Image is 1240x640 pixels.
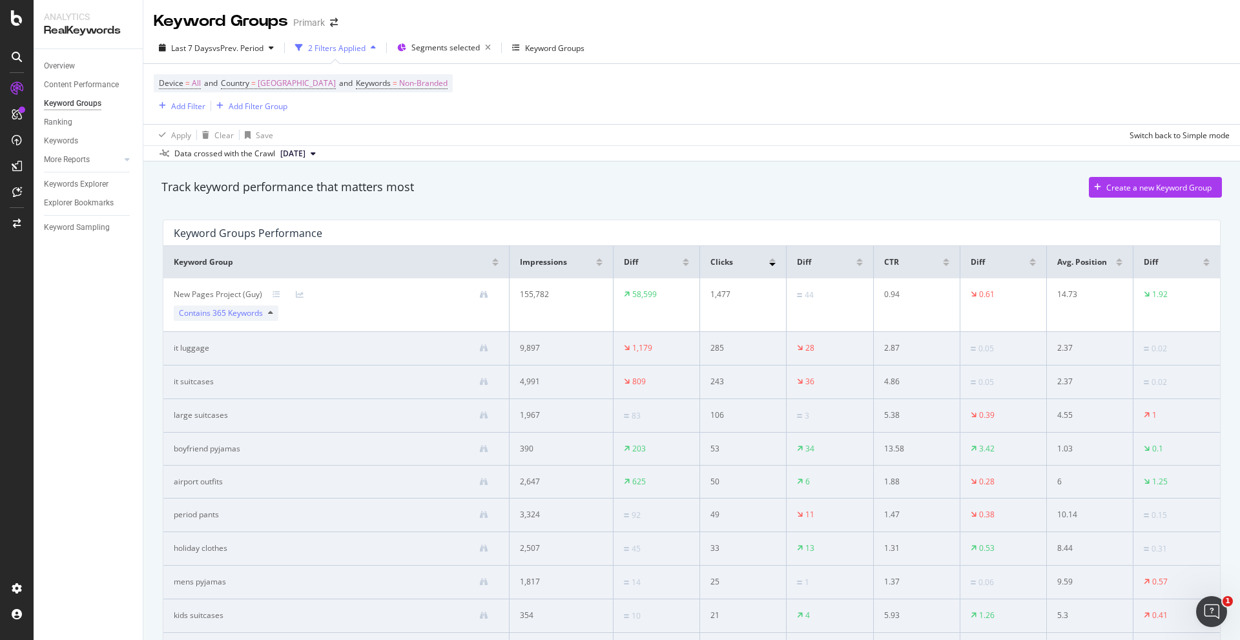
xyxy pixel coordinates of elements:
div: 4.86 [884,376,943,387]
div: large suitcases [174,409,228,421]
div: 1.25 [1152,476,1168,488]
div: 1.26 [979,610,995,621]
span: 1 [1223,596,1233,606]
button: Add Filter [154,98,205,114]
span: and [339,77,353,88]
button: Switch back to Simple mode [1124,125,1230,145]
div: More Reports [44,153,90,167]
div: 4 [805,610,810,621]
img: Equal [797,414,802,418]
div: 33 [710,542,769,554]
button: Segments selected [392,37,496,58]
div: 155,782 [520,289,594,300]
button: Keyword Groups [507,37,590,58]
span: Segments selected [411,42,480,53]
div: 2.87 [884,342,943,354]
div: Clear [214,130,234,141]
span: = [251,77,256,88]
div: 45 [632,543,641,555]
div: 0.38 [979,509,995,521]
div: 3 [805,410,809,422]
div: 0.53 [979,542,995,554]
img: Equal [1144,347,1149,351]
div: 3.42 [979,443,995,455]
div: 21 [710,610,769,621]
span: Keywords [356,77,391,88]
button: Apply [154,125,191,145]
span: Diff [1144,256,1158,268]
a: More Reports [44,153,121,167]
div: 106 [710,409,769,421]
div: period pants [174,509,219,521]
div: airport outfits [174,476,223,488]
img: Equal [624,513,629,517]
div: 11 [805,509,814,521]
div: 14 [632,577,641,588]
div: 285 [710,342,769,354]
div: 1.03 [1057,443,1116,455]
span: Country [221,77,249,88]
div: 1.92 [1152,289,1168,300]
span: = [185,77,190,88]
a: Keyword Groups [44,97,134,110]
div: 0.31 [1152,543,1167,555]
div: 36 [805,376,814,387]
div: 0.15 [1152,510,1167,521]
div: New Pages Project (Guy) [174,289,262,300]
div: 1,477 [710,289,769,300]
div: 1.31 [884,542,943,554]
div: it suitcases [174,376,214,387]
div: 13 [805,542,814,554]
div: 0.94 [884,289,943,300]
a: Keywords [44,134,134,148]
div: 203 [632,443,646,455]
div: 1,179 [632,342,652,354]
div: 0.28 [979,476,995,488]
span: All [192,74,201,92]
div: Ranking [44,116,72,129]
div: Explorer Bookmarks [44,196,114,210]
div: 9.59 [1057,576,1116,588]
div: 13.58 [884,443,943,455]
div: 4.55 [1057,409,1116,421]
div: Keyword Groups [44,97,101,110]
div: 0.61 [979,289,995,300]
div: Primark [293,16,325,29]
div: Overview [44,59,75,73]
span: [GEOGRAPHIC_DATA] [258,74,336,92]
div: Keyword Groups [525,43,584,54]
div: 2,507 [520,542,594,554]
span: Diff [971,256,985,268]
span: Avg. Position [1057,256,1107,268]
div: 243 [710,376,769,387]
div: 625 [632,476,646,488]
div: Create a new Keyword Group [1106,182,1212,193]
img: Equal [971,347,976,351]
div: 0.02 [1152,343,1167,355]
img: Equal [797,581,802,584]
div: Keyword Groups [154,10,288,32]
button: Create a new Keyword Group [1089,177,1222,198]
div: 6 [805,476,810,488]
span: Device [159,77,183,88]
div: 1.88 [884,476,943,488]
div: 5.38 [884,409,943,421]
button: Save [240,125,273,145]
div: Data crossed with the Crawl [174,148,275,160]
img: Equal [971,581,976,584]
div: Switch back to Simple mode [1130,130,1230,141]
div: 0.39 [979,409,995,421]
div: Content Performance [44,78,119,92]
div: RealKeywords [44,23,132,38]
div: 6 [1057,476,1116,488]
div: 92 [632,510,641,521]
div: 1,967 [520,409,594,421]
div: 2.37 [1057,376,1116,387]
div: 49 [710,509,769,521]
a: Keyword Sampling [44,221,134,234]
div: 1,817 [520,576,594,588]
div: 390 [520,443,594,455]
span: Keyword Group [174,256,233,268]
a: Keywords Explorer [44,178,134,191]
div: 3,324 [520,509,594,521]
